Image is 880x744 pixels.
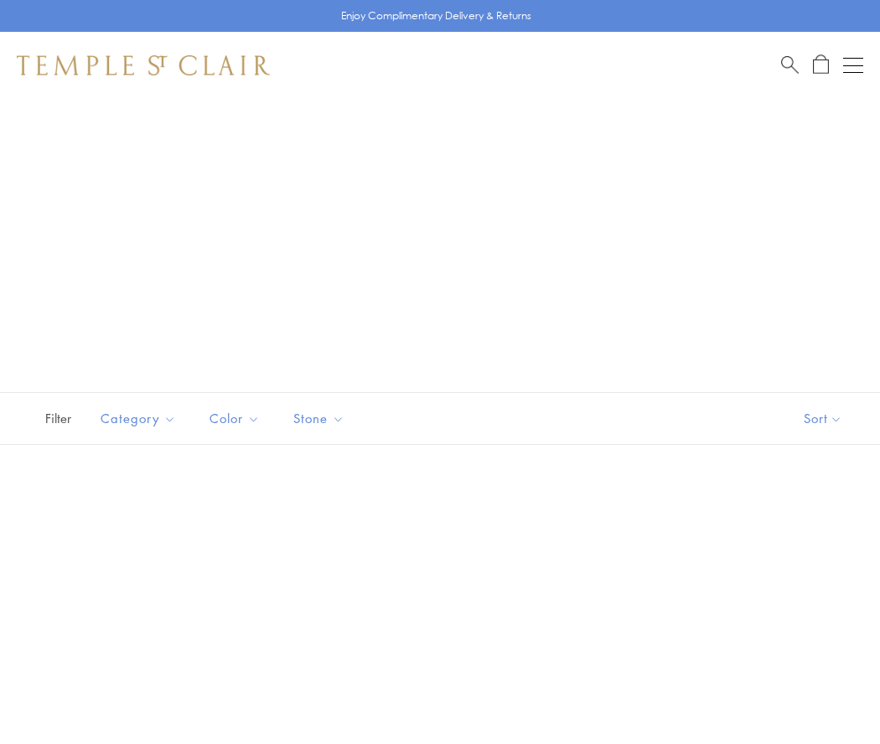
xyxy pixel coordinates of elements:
[766,393,880,444] button: Show sort by
[341,8,531,24] p: Enjoy Complimentary Delivery & Returns
[781,54,799,75] a: Search
[92,408,189,429] span: Category
[201,408,272,429] span: Color
[813,54,829,75] a: Open Shopping Bag
[285,408,357,429] span: Stone
[88,400,189,437] button: Category
[197,400,272,437] button: Color
[281,400,357,437] button: Stone
[17,55,270,75] img: Temple St. Clair
[843,55,863,75] button: Open navigation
